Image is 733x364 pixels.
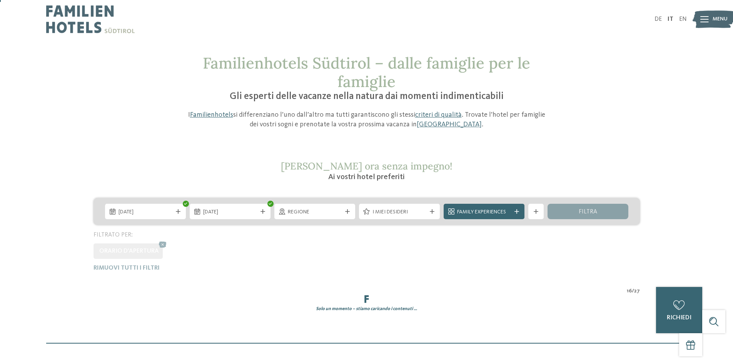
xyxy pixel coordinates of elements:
[184,110,549,129] p: I si differenziano l’uno dall’altro ma tutti garantiscono gli stessi . Trovate l’hotel per famigl...
[328,173,405,181] span: Ai vostri hotel preferiti
[190,111,233,118] a: Familienhotels
[119,208,172,216] span: [DATE]
[634,287,640,295] span: 27
[667,315,691,321] span: richiedi
[203,208,257,216] span: [DATE]
[655,16,662,22] a: DE
[230,92,504,101] span: Gli esperti delle vacanze nella natura dai momenti indimenticabili
[417,121,482,128] a: [GEOGRAPHIC_DATA]
[88,306,646,312] div: Solo un momento – stiamo caricando i contenuti …
[281,160,452,172] span: [PERSON_NAME] ora senza impegno!
[668,16,673,22] a: IT
[713,15,728,23] span: Menu
[457,208,511,216] span: Family Experiences
[627,287,632,295] span: 16
[656,287,702,333] a: richiedi
[415,111,462,118] a: criteri di qualità
[632,287,634,295] span: /
[372,208,426,216] span: I miei desideri
[203,53,530,91] span: Familienhotels Südtirol – dalle famiglie per le famiglie
[288,208,342,216] span: Regione
[679,16,687,22] a: EN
